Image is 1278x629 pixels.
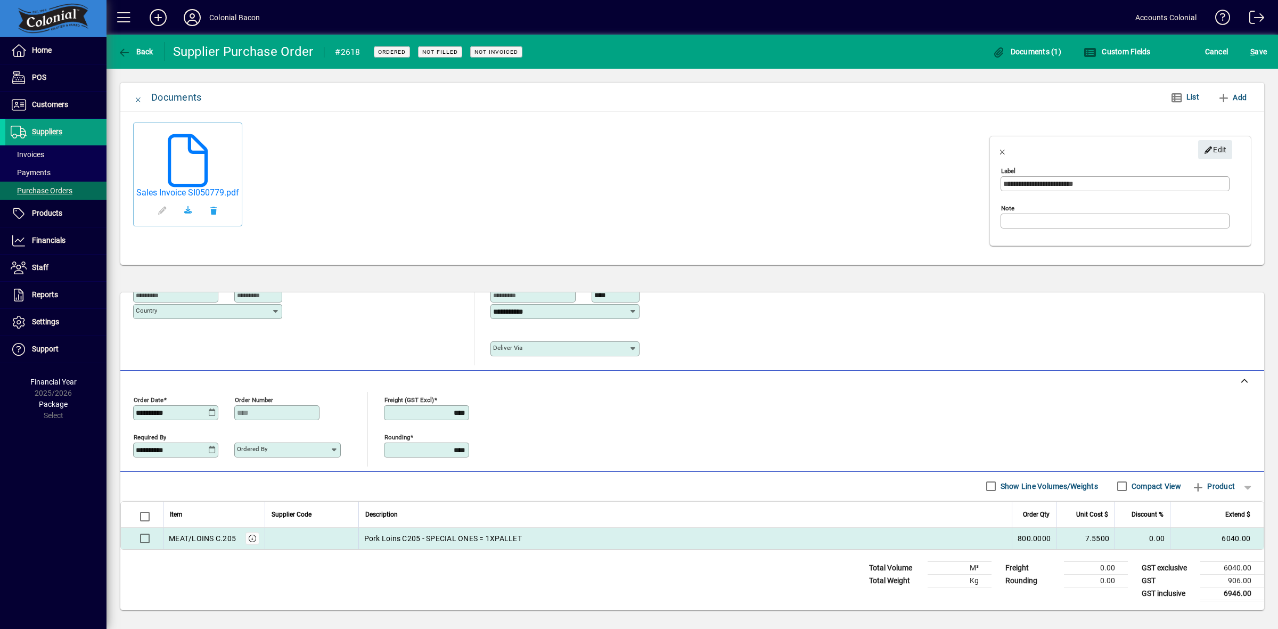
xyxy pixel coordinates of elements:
[998,481,1098,492] label: Show Line Volumes/Weights
[32,236,65,244] span: Financials
[1162,88,1208,107] button: List
[1186,477,1240,496] button: Product
[1129,481,1181,492] label: Compact View
[237,445,267,453] mat-label: Ordered by
[990,137,1015,162] button: Close
[1217,89,1247,106] span: Add
[32,209,62,217] span: Products
[1207,2,1231,37] a: Knowledge Base
[384,433,410,440] mat-label: Rounding
[1115,528,1170,549] td: 0.00
[5,200,106,227] a: Products
[1186,93,1199,101] span: List
[5,282,106,308] a: Reports
[1192,478,1235,495] span: Product
[134,396,163,403] mat-label: Order date
[126,85,151,110] button: Close
[106,42,165,61] app-page-header-button: Back
[1064,574,1128,587] td: 0.00
[1204,141,1227,159] span: Edit
[1213,88,1251,107] button: Add
[5,164,106,182] a: Payments
[30,378,77,386] span: Financial Year
[115,42,156,61] button: Back
[5,64,106,91] a: POS
[5,182,106,200] a: Purchase Orders
[175,198,201,223] a: Download
[335,44,360,61] div: #2618
[5,37,106,64] a: Home
[1200,561,1264,574] td: 6040.00
[1250,43,1267,60] span: ave
[11,150,44,159] span: Invoices
[151,89,201,106] div: Documents
[32,100,68,109] span: Customers
[1205,43,1228,60] span: Cancel
[422,48,458,55] span: Not Filled
[11,168,51,177] span: Payments
[32,290,58,299] span: Reports
[32,317,59,326] span: Settings
[141,8,175,27] button: Add
[136,187,239,198] a: Sales Invoice SI050779.pdf
[864,561,928,574] td: Total Volume
[1076,509,1108,520] span: Unit Cost $
[989,42,1064,61] button: Documents (1)
[5,92,106,118] a: Customers
[5,336,106,363] a: Support
[1023,509,1050,520] span: Order Qty
[1202,42,1231,61] button: Cancel
[365,509,398,520] span: Description
[1136,574,1200,587] td: GST
[235,396,273,403] mat-label: Order number
[175,8,209,27] button: Profile
[493,344,522,352] mat-label: Deliver via
[384,396,434,403] mat-label: Freight (GST excl)
[1084,47,1151,56] span: Custom Fields
[378,48,406,55] span: Ordered
[32,127,62,136] span: Suppliers
[209,9,260,26] div: Colonial Bacon
[1081,42,1153,61] button: Custom Fields
[1012,528,1056,549] td: 800.0000
[170,509,183,520] span: Item
[864,574,928,587] td: Total Weight
[39,400,68,409] span: Package
[134,433,166,440] mat-label: Required by
[1170,528,1264,549] td: 6040.00
[201,198,226,223] button: Remove
[1136,587,1200,600] td: GST inclusive
[992,47,1061,56] span: Documents (1)
[1248,42,1269,61] button: Save
[1001,167,1015,175] mat-label: Label
[1135,9,1197,26] div: Accounts Colonial
[1198,140,1232,159] button: Edit
[928,574,992,587] td: Kg
[5,227,106,254] a: Financials
[1000,561,1064,574] td: Freight
[1132,509,1164,520] span: Discount %
[32,345,59,353] span: Support
[1001,205,1014,212] mat-label: Note
[169,533,236,544] div: MEAT/LOINS C.205
[1000,574,1064,587] td: Rounding
[5,309,106,336] a: Settings
[928,561,992,574] td: M³
[1225,509,1250,520] span: Extend $
[1056,528,1115,549] td: 7.5500
[118,47,153,56] span: Back
[5,145,106,164] a: Invoices
[11,186,72,195] span: Purchase Orders
[1064,561,1128,574] td: 0.00
[136,307,157,314] mat-label: Country
[32,73,46,81] span: POS
[173,43,314,60] div: Supplier Purchase Order
[1241,2,1265,37] a: Logout
[474,48,518,55] span: Not Invoiced
[272,509,312,520] span: Supplier Code
[1250,47,1255,56] span: S
[5,255,106,281] a: Staff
